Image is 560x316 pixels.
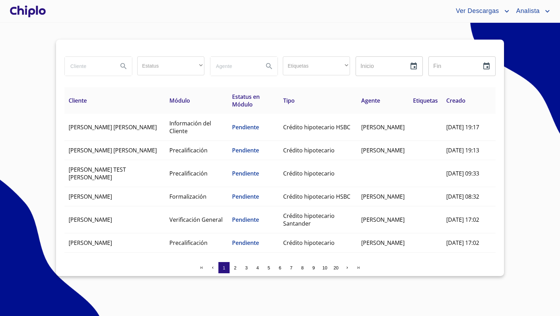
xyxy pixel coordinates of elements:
span: 20 [334,265,338,270]
div: ​ [283,56,350,75]
span: [DATE] 08:32 [446,193,479,200]
span: 8 [301,265,303,270]
span: Pendiente [232,239,259,247]
span: 1 [223,265,225,270]
span: Información del Cliente [169,119,211,135]
span: [PERSON_NAME] TEST [PERSON_NAME] [69,166,126,181]
span: Cliente [69,97,87,104]
button: 7 [286,262,297,273]
span: Precalificación [169,146,208,154]
span: 9 [312,265,315,270]
button: 10 [319,262,330,273]
span: [PERSON_NAME] [PERSON_NAME] [69,123,157,131]
button: 6 [274,262,286,273]
span: [PERSON_NAME] [PERSON_NAME] [69,146,157,154]
span: 4 [256,265,259,270]
span: Tipo [283,97,295,104]
button: 3 [241,262,252,273]
button: 8 [297,262,308,273]
span: [DATE] 19:13 [446,146,479,154]
span: [PERSON_NAME] [361,239,405,247]
span: Módulo [169,97,190,104]
span: Creado [446,97,465,104]
span: [PERSON_NAME] [69,239,112,247]
span: [PERSON_NAME] [69,216,112,224]
button: 2 [230,262,241,273]
span: [PERSON_NAME] [361,216,405,224]
span: Precalificación [169,239,208,247]
span: Crédito hipotecario HSBC [283,193,350,200]
button: account of current user [450,6,511,17]
span: Pendiente [232,123,259,131]
input: search [210,57,258,76]
span: [PERSON_NAME] [69,193,112,200]
span: [PERSON_NAME] [361,193,405,200]
span: Crédito hipotecario [283,146,335,154]
span: [DATE] 17:02 [446,216,479,224]
span: [DATE] 17:02 [446,239,479,247]
div: ​ [137,56,204,75]
span: 10 [322,265,327,270]
span: [PERSON_NAME] [361,123,405,131]
span: [DATE] 19:17 [446,123,479,131]
span: Crédito hipotecario Santander [283,212,335,227]
span: Pendiente [232,146,259,154]
span: 3 [245,265,247,270]
input: search [65,57,112,76]
span: Etiquetas [413,97,438,104]
button: 20 [330,262,342,273]
span: 7 [290,265,292,270]
span: Agente [361,97,380,104]
span: 5 [267,265,270,270]
span: Formalización [169,193,206,200]
span: Analista [511,6,543,17]
span: Pendiente [232,216,259,224]
span: Pendiente [232,193,259,200]
button: 4 [252,262,263,273]
span: [DATE] 09:33 [446,170,479,177]
span: Precalificación [169,170,208,177]
button: 1 [218,262,230,273]
button: Search [115,58,132,75]
span: Estatus en Módulo [232,93,260,108]
span: [PERSON_NAME] [361,146,405,154]
span: Crédito hipotecario [283,170,335,177]
button: 9 [308,262,319,273]
span: 6 [279,265,281,270]
button: account of current user [511,6,552,17]
button: Search [261,58,278,75]
span: Crédito hipotecario HSBC [283,123,350,131]
span: Crédito hipotecario [283,239,335,247]
button: 5 [263,262,274,273]
span: 2 [234,265,236,270]
span: Pendiente [232,170,259,177]
span: Ver Descargas [450,6,502,17]
span: Verificación General [169,216,223,224]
